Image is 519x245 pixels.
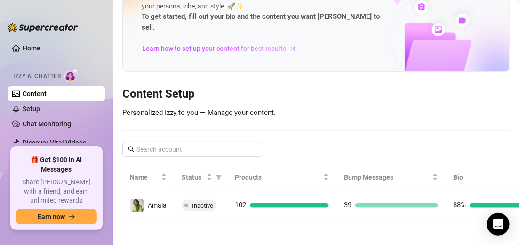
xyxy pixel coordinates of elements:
button: Earn nowarrow-right [16,209,97,224]
th: Status [174,164,227,190]
th: Products [227,164,336,190]
span: Status [182,172,205,182]
span: arrow-right [288,44,298,53]
a: Home [23,44,40,52]
span: 39 [344,201,351,209]
span: 88% [453,201,466,209]
strong: To get started, fill out your bio and the content you want [PERSON_NAME] to sell. [142,12,380,32]
span: 102 [235,201,246,209]
a: Learn how to set up your content for best results [142,41,304,56]
a: Content [23,90,47,98]
span: Name [130,172,159,182]
img: logo-BBDzfeDw.svg [8,23,78,32]
span: Earn now [38,213,65,220]
span: Amaia [148,202,167,209]
div: Open Intercom Messenger [487,213,510,236]
input: Search account [136,144,250,155]
span: Personalized Izzy to you — Manage your content. [122,108,276,117]
span: filter [216,174,222,180]
span: Products [235,172,321,182]
span: Inactive [192,202,213,209]
img: AI Chatter [64,68,79,82]
th: Bump Messages [336,164,446,190]
img: Amaia [130,199,144,212]
a: Setup [23,105,40,113]
span: Share [PERSON_NAME] with a friend, and earn unlimited rewards [16,178,97,205]
a: Discover Viral Videos [23,139,86,147]
a: Chat Monitoring [23,120,71,128]
span: search [128,146,135,153]
span: arrow-right [69,213,75,220]
span: Bump Messages [344,172,431,182]
span: filter [214,170,224,184]
th: Name [122,164,174,190]
span: Learn how to set up your content for best results [142,43,286,54]
h3: Content Setup [122,87,510,102]
span: 🎁 Get $100 in AI Messages [16,155,97,174]
span: Izzy AI Chatter [13,72,61,81]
